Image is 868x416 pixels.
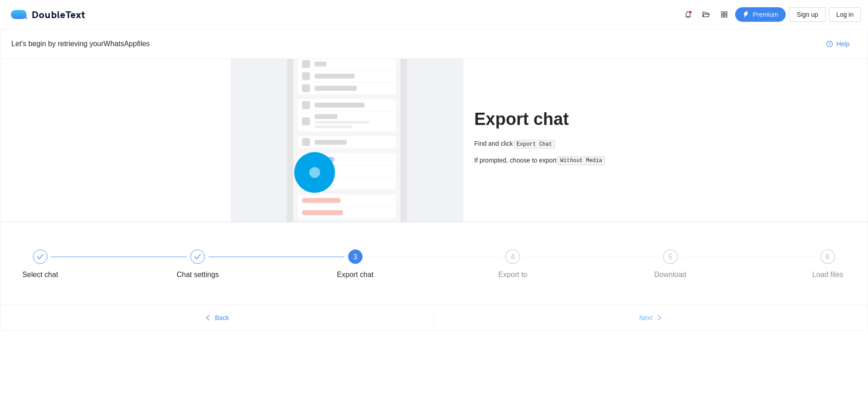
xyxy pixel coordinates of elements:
span: thunderbolt [743,11,749,19]
span: Premium [753,10,778,19]
span: 5 [668,253,672,261]
div: 3Export chat [329,249,486,282]
img: logo [11,10,32,19]
h1: Export chat [474,109,637,130]
a: logoDoubleText [11,10,85,19]
button: Log in [829,7,861,22]
span: left [205,315,211,322]
div: Load files [812,268,844,282]
span: Help [836,39,849,49]
span: Back [215,313,229,323]
div: 6Load files [802,249,854,282]
div: Download [654,268,686,282]
button: appstore [717,7,731,22]
button: Nextright [434,311,868,325]
span: 6 [826,253,830,261]
span: appstore [717,11,731,18]
code: Export Chat [514,140,555,149]
code: Without Media [557,156,604,165]
button: Sign up [789,7,825,22]
span: right [656,315,662,322]
div: Chat settings [171,249,329,282]
span: Sign up [797,10,818,19]
div: 4Export to [486,249,644,282]
span: 3 [353,253,357,261]
span: Next [639,313,652,323]
div: 5Download [644,249,802,282]
button: question-circleHelp [819,37,857,51]
button: leftBack [0,311,434,325]
div: Select chat [14,249,171,282]
button: thunderboltPremium [735,7,786,22]
span: bell [681,11,695,18]
span: check [37,253,44,260]
div: Find and click [474,139,637,149]
div: Export chat [337,268,373,282]
span: question-circle [826,41,833,48]
div: If prompted, choose to export [474,155,637,166]
button: folder-open [699,7,713,22]
span: folder-open [699,11,713,18]
div: Chat settings [177,268,219,282]
span: Log in [836,10,854,19]
span: 4 [511,253,515,261]
div: Export to [498,268,527,282]
div: Let's begin by retrieving your WhatsApp files [11,38,819,49]
button: bell [681,7,695,22]
div: Select chat [22,268,58,282]
span: check [194,253,201,260]
div: DoubleText [11,10,85,19]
